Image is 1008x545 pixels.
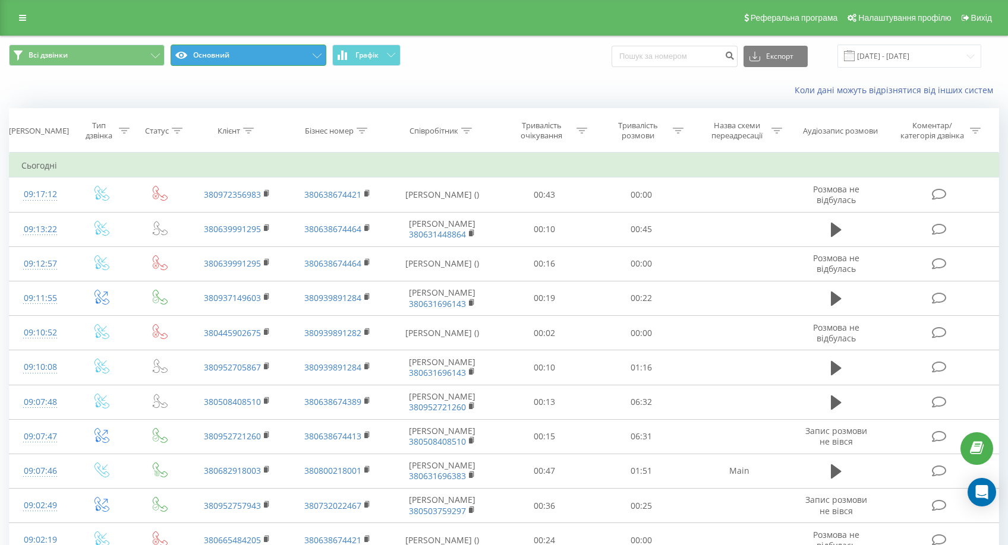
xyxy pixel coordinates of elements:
div: 09:17:12 [21,183,59,206]
td: [PERSON_NAME] () [388,316,496,350]
span: Налаштування профілю [858,13,951,23]
span: Всі дзвінки [29,50,68,60]
td: 01:16 [593,350,689,385]
div: 09:07:48 [21,391,59,414]
a: 380638674413 [304,430,361,442]
div: Тип дзвінка [81,121,116,141]
td: 06:31 [593,419,689,454]
span: Розмова не відбулась [813,322,859,344]
div: Аудіозапис розмови [803,126,878,136]
td: [PERSON_NAME] [388,385,496,419]
a: 380952721260 [409,401,466,413]
input: Пошук за номером [612,46,738,67]
a: 380631696143 [409,298,466,309]
td: 00:00 [593,316,689,350]
div: Співробітник [409,126,458,136]
a: 380800218001 [304,465,361,476]
a: 380631696383 [409,470,466,481]
td: 00:10 [496,212,593,246]
div: Коментар/категорія дзвінка [897,121,967,141]
span: Вихід [971,13,992,23]
a: 380952757943 [204,500,261,511]
button: Всі дзвінки [9,45,165,66]
a: 380937149603 [204,292,261,303]
td: 00:22 [593,281,689,315]
span: Розмова не відбулась [813,183,859,205]
div: 09:10:52 [21,321,59,344]
div: Тривалість розмови [606,121,670,141]
span: Запис розмови не вівся [805,494,867,516]
a: Коли дані можуть відрізнятися вiд інших систем [795,84,999,96]
td: 00:25 [593,489,689,523]
div: Назва схеми переадресації [705,121,768,141]
td: [PERSON_NAME] [388,454,496,488]
a: 380939891284 [304,292,361,303]
a: 380682918003 [204,465,261,476]
div: 09:02:49 [21,494,59,517]
td: 06:32 [593,385,689,419]
a: 380972356983 [204,189,261,200]
span: Графік [355,51,379,59]
td: [PERSON_NAME] () [388,246,496,281]
td: 00:10 [496,350,593,385]
a: 380939891282 [304,327,361,338]
button: Основний [171,45,326,66]
td: 00:47 [496,454,593,488]
td: 00:02 [496,316,593,350]
button: Графік [332,45,401,66]
a: 380503759297 [409,505,466,517]
div: Тривалість очікування [510,121,574,141]
td: [PERSON_NAME] [388,281,496,315]
a: 380631696143 [409,367,466,378]
div: 09:13:22 [21,218,59,241]
a: 380638674421 [304,189,361,200]
td: 00:00 [593,178,689,212]
div: 09:10:08 [21,356,59,379]
a: 380639991295 [204,223,261,235]
td: [PERSON_NAME] [388,212,496,246]
div: 09:11:55 [21,287,59,310]
button: Експорт [744,46,808,67]
td: 00:43 [496,178,593,212]
td: 00:19 [496,281,593,315]
td: 00:13 [496,385,593,419]
td: Main [689,454,790,488]
div: Бізнес номер [305,126,354,136]
div: 09:07:46 [21,460,59,483]
div: 09:12:57 [21,252,59,275]
a: 380952721260 [204,430,261,442]
td: 00:36 [496,489,593,523]
td: [PERSON_NAME] [388,489,496,523]
td: 00:16 [496,246,593,281]
td: [PERSON_NAME] [388,350,496,385]
span: Запис розмови не вівся [805,425,867,447]
a: 380952705867 [204,362,261,373]
a: 380508408510 [409,436,466,447]
a: 380939891284 [304,362,361,373]
td: [PERSON_NAME] () [388,178,496,212]
td: Сьогодні [10,154,999,178]
a: 380508408510 [204,396,261,407]
td: 00:15 [496,419,593,454]
td: [PERSON_NAME] [388,419,496,454]
div: Статус [145,126,169,136]
a: 380638674464 [304,223,361,235]
td: 01:51 [593,454,689,488]
a: 380732022467 [304,500,361,511]
td: 00:45 [593,212,689,246]
div: [PERSON_NAME] [9,126,69,136]
a: 380638674389 [304,396,361,407]
a: 380639991295 [204,258,261,269]
a: 380631448864 [409,229,466,240]
td: 00:00 [593,246,689,281]
span: Реферальна програма [751,13,838,23]
span: Розмова не відбулась [813,252,859,274]
div: Open Intercom Messenger [968,478,996,506]
a: 380445902675 [204,327,261,338]
a: 380638674464 [304,258,361,269]
div: 09:07:47 [21,425,59,448]
div: Клієнт [218,126,240,136]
